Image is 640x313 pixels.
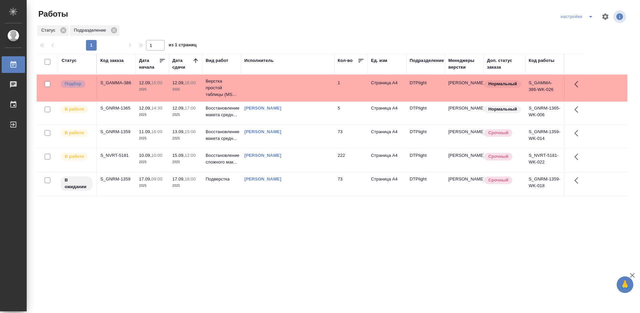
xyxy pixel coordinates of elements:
p: 12:00 [185,153,196,158]
p: 10:00 [151,153,162,158]
div: S_GNRM-1359 [100,129,132,135]
div: Вид работ [206,57,228,64]
p: 10.09, [139,153,151,158]
div: Дата сдачи [172,57,192,71]
div: Доп. статус заказа [487,57,522,71]
div: S_GAMMA-386 [100,80,132,86]
p: [PERSON_NAME] [448,105,480,112]
button: Здесь прячутся важные кнопки [570,125,586,141]
p: 2025 [139,86,166,93]
p: 2025 [139,159,166,165]
td: 73 [334,125,368,149]
div: Код заказа [100,57,124,64]
td: S_GAMMA-386-WK-026 [525,76,564,100]
div: Кол-во [338,57,353,64]
a: [PERSON_NAME] [244,129,281,134]
button: Здесь прячутся важные кнопки [570,172,586,188]
td: DTPlight [406,149,445,172]
a: [PERSON_NAME] [244,153,281,158]
td: Страница А4 [368,102,406,125]
a: [PERSON_NAME] [244,106,281,111]
div: Исполнитель [244,57,274,64]
td: DTPlight [406,172,445,196]
p: 2025 [139,182,166,189]
td: S_GNRM-1365-WK-006 [525,102,564,125]
span: Посмотреть информацию [613,10,627,23]
div: S_GNRM-1359 [100,176,132,182]
p: В работе [65,130,84,136]
div: Дата начала [139,57,159,71]
p: 2025 [139,112,166,118]
span: Работы [37,9,68,19]
p: В ожидании [65,177,88,190]
p: [PERSON_NAME] [448,152,480,159]
p: 13.09, [172,129,185,134]
span: 🙏 [619,278,631,292]
p: Подверстка [206,176,238,182]
p: 15:00 [185,129,196,134]
p: 09:00 [151,176,162,181]
td: S_GNRM-1359-WK-014 [525,125,564,149]
p: Срочный [488,130,508,136]
p: Подразделение [74,27,108,34]
p: 2025 [172,86,199,93]
td: 222 [334,149,368,172]
td: Страница А4 [368,76,406,100]
p: Восстановление сложного мак... [206,152,238,165]
p: [PERSON_NAME] [448,176,480,182]
div: S_NVRT-5181 [100,152,132,159]
p: [PERSON_NAME] [448,129,480,135]
p: Подбор [65,81,81,87]
td: Страница А4 [368,125,406,149]
p: В работе [65,153,84,160]
p: 12.09, [172,80,185,85]
td: 1 [334,76,368,100]
p: 2025 [172,112,199,118]
p: Статус [41,27,58,34]
p: 2025 [172,135,199,142]
p: 12.09, [139,80,151,85]
td: DTPlight [406,102,445,125]
div: split button [559,11,597,22]
p: 14:30 [151,106,162,111]
td: DTPlight [406,125,445,149]
div: Исполнитель выполняет работу [60,105,93,114]
p: 2025 [139,135,166,142]
div: S_GNRM-1365 [100,105,132,112]
div: Подразделение [410,57,444,64]
div: Статус [37,25,69,36]
a: [PERSON_NAME] [244,176,281,181]
p: 17.09, [172,176,185,181]
p: Нормальный [488,81,517,87]
p: 2025 [172,159,199,165]
div: Исполнитель назначен, приступать к работе пока рано [60,176,93,191]
p: 12.09, [139,106,151,111]
p: Восстановление макета средн... [206,129,238,142]
div: Ед. изм [371,57,387,64]
p: 2025 [172,182,199,189]
p: 15.09, [172,153,185,158]
td: 73 [334,172,368,196]
p: 16:00 [185,80,196,85]
div: Статус [62,57,77,64]
div: Исполнитель выполняет работу [60,129,93,138]
td: DTPlight [406,76,445,100]
p: Верстка простой таблицы (MS... [206,78,238,98]
span: Настроить таблицу [597,9,613,25]
div: Исполнитель выполняет работу [60,152,93,161]
p: 17.09, [139,176,151,181]
button: 🙏 [617,276,633,293]
p: 15:00 [151,80,162,85]
p: 11.09, [139,129,151,134]
div: Менеджеры верстки [448,57,480,71]
p: В работе [65,106,84,113]
p: Восстановление макета средн... [206,105,238,118]
p: [PERSON_NAME] [448,80,480,86]
td: 5 [334,102,368,125]
button: Здесь прячутся важные кнопки [570,102,586,118]
span: из 1 страниц [169,41,197,51]
button: Здесь прячутся важные кнопки [570,149,586,165]
p: Срочный [488,153,508,160]
div: Код работы [529,57,554,64]
p: 17:00 [185,106,196,111]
